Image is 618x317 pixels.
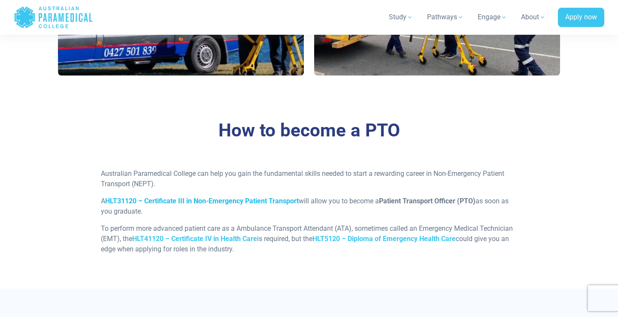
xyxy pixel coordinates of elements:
a: Engage [473,5,512,29]
a: HLT31120 – Certificate III in Non-Emergency Patient Transport [105,197,299,205]
a: HLT5120 – Diploma of Emergency Health Care [312,235,456,243]
strong: Patient Transport Officer (PTO) [379,197,476,205]
a: Study [384,5,418,29]
a: HLT41120 – Certificate IV in Health Care [132,235,257,243]
p: To perform more advanced patient care as a Ambulance Transport Attendant (ATA), sometimes called ... [101,223,518,254]
p: A will allow you to become a as soon as you graduate. [101,196,518,217]
a: Australian Paramedical College [14,3,93,31]
a: Apply now [558,8,604,27]
a: Pathways [422,5,469,29]
p: Australian Paramedical College can help you gain the fundamental skills needed to start a rewardi... [101,169,518,189]
h3: How to become a PTO [58,120,560,142]
a: About [516,5,551,29]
